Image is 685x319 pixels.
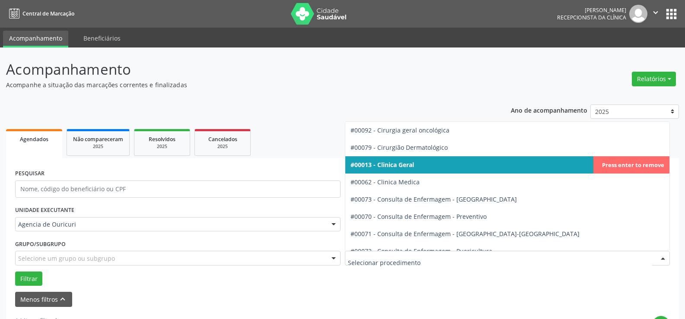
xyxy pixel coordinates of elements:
button: apps [664,6,679,22]
span: #00079 - Cirurgião Dermatológico [350,143,448,152]
label: PESQUISAR [15,167,45,180]
p: Acompanhe a situação das marcações correntes e finalizadas [6,80,477,89]
a: Acompanhamento [3,31,68,47]
span: Agendados [20,136,48,143]
span: Resolvidos [149,136,175,143]
span: Central de Marcação [22,10,74,17]
img: img [629,5,647,23]
span: #00073 - Consulta de Enfermagem - [GEOGRAPHIC_DATA] [350,195,517,203]
span: #00070 - Consulta de Enfermagem - Preventivo [350,212,487,221]
span: Não compareceram [73,136,123,143]
a: Beneficiários [77,31,127,46]
p: Ano de acompanhamento [511,104,587,115]
div: [PERSON_NAME] [557,6,626,14]
button:  [647,5,664,23]
span: #00062 - Clinica Medica [350,178,420,186]
span: Cancelados [208,136,237,143]
span: #00013 - Clinica Geral [350,161,414,169]
p: Acompanhamento [6,59,477,80]
span: Recepcionista da clínica [557,14,626,21]
div: 2025 [73,143,123,150]
span: #00072 - Consulta de Enfermagem - Puericultura [350,247,492,255]
label: UNIDADE EXECUTANTE [15,204,74,217]
span: #00092 - Cirurgia geral oncológica [350,126,449,134]
a: Central de Marcação [6,6,74,21]
span: Agencia de Ouricuri [18,220,323,229]
button: Menos filtroskeyboard_arrow_up [15,292,72,307]
button: Filtrar [15,272,42,286]
span: #00071 - Consulta de Enfermagem - [GEOGRAPHIC_DATA]-[GEOGRAPHIC_DATA] [350,230,580,238]
button: Relatórios [632,72,676,86]
i: keyboard_arrow_up [58,294,67,304]
div: 2025 [140,143,184,150]
div: 2025 [201,143,244,150]
input: Selecionar procedimento [348,254,653,271]
input: Nome, código do beneficiário ou CPF [15,180,341,198]
span: Selecione um grupo ou subgrupo [18,254,115,263]
label: Grupo/Subgrupo [15,237,66,251]
i:  [651,8,660,17]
